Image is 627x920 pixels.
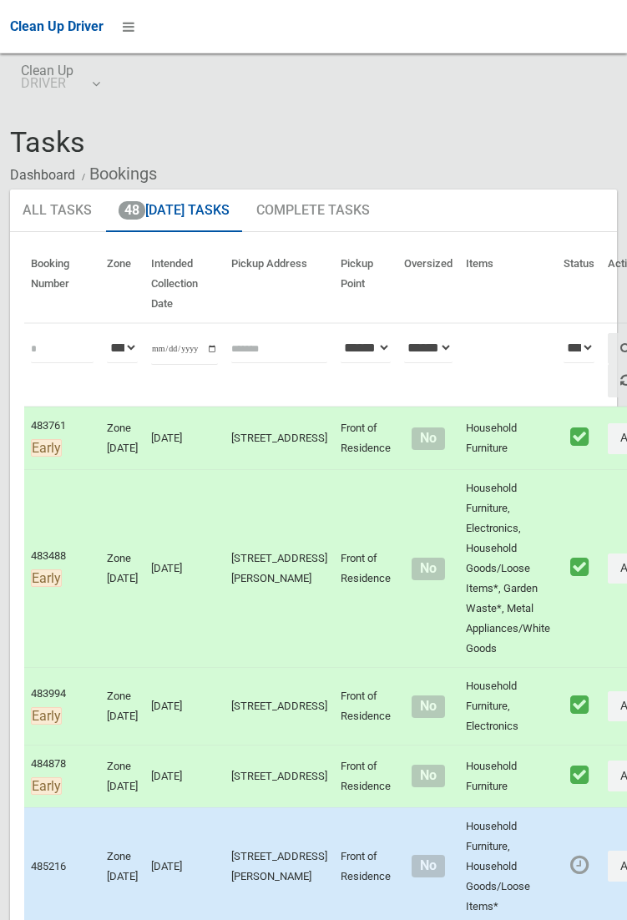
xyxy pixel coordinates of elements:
[31,439,62,457] span: Early
[412,427,444,450] span: No
[570,556,589,578] i: Booking marked as collected.
[459,668,557,746] td: Household Furniture, Electronics
[334,470,397,668] td: Front of Residence
[21,77,73,89] small: DRIVER
[412,855,444,877] span: No
[404,859,453,873] h4: Normal sized
[334,746,397,808] td: Front of Residence
[144,470,225,668] td: [DATE]
[225,746,334,808] td: [STREET_ADDRESS]
[412,695,444,718] span: No
[404,432,453,446] h4: Normal sized
[10,18,104,34] span: Clean Up Driver
[106,190,242,233] a: 48[DATE] Tasks
[225,668,334,746] td: [STREET_ADDRESS]
[100,746,144,808] td: Zone [DATE]
[334,668,397,746] td: Front of Residence
[78,159,157,190] li: Bookings
[459,470,557,668] td: Household Furniture, Electronics, Household Goods/Loose Items*, Garden Waste*, Metal Appliances/W...
[144,668,225,746] td: [DATE]
[100,245,144,323] th: Zone
[31,569,62,587] span: Early
[100,470,144,668] td: Zone [DATE]
[570,694,589,715] i: Booking marked as collected.
[412,765,444,787] span: No
[10,53,109,107] a: Clean UpDRIVER
[24,470,100,668] td: 483488
[10,190,104,233] a: All Tasks
[144,245,225,323] th: Intended Collection Date
[100,668,144,746] td: Zone [DATE]
[119,201,145,220] span: 48
[10,14,104,39] a: Clean Up Driver
[412,558,444,580] span: No
[459,407,557,469] td: Household Furniture
[31,777,62,795] span: Early
[570,764,589,786] i: Booking marked as collected.
[459,746,557,808] td: Household Furniture
[24,668,100,746] td: 483994
[557,245,601,323] th: Status
[570,426,589,447] i: Booking marked as collected.
[10,125,85,159] span: Tasks
[24,407,100,469] td: 483761
[334,407,397,469] td: Front of Residence
[31,707,62,725] span: Early
[459,245,557,323] th: Items
[404,562,453,576] h4: Normal sized
[225,470,334,668] td: [STREET_ADDRESS][PERSON_NAME]
[334,245,397,323] th: Pickup Point
[244,190,382,233] a: Complete Tasks
[24,245,100,323] th: Booking Number
[100,407,144,469] td: Zone [DATE]
[404,700,453,714] h4: Normal sized
[21,64,99,89] span: Clean Up
[225,245,334,323] th: Pickup Address
[397,245,459,323] th: Oversized
[10,167,75,183] a: Dashboard
[144,407,225,469] td: [DATE]
[570,854,589,876] i: Booking awaiting collection. Mark as collected or report issues to complete task.
[225,407,334,469] td: [STREET_ADDRESS]
[144,746,225,808] td: [DATE]
[24,746,100,808] td: 484878
[404,770,453,784] h4: Normal sized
